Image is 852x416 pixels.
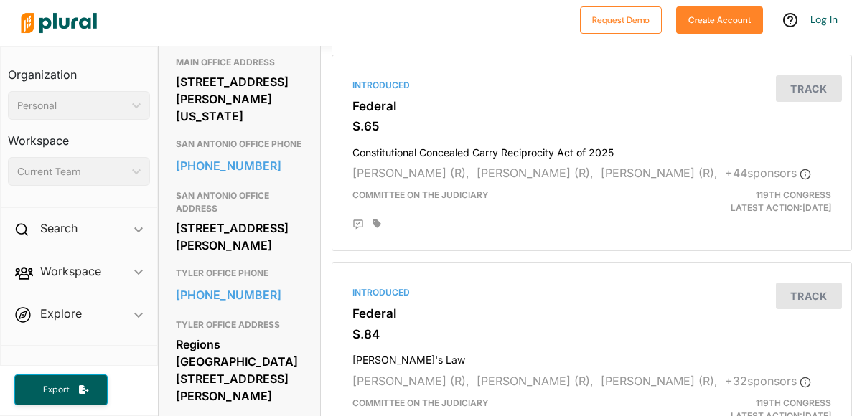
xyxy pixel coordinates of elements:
[580,6,662,34] button: Request Demo
[176,136,303,153] h3: SAN ANTONIO OFFICE PHONE
[580,11,662,27] a: Request Demo
[352,327,831,341] h3: S.84
[601,374,718,388] span: [PERSON_NAME] (R),
[8,120,150,151] h3: Workspace
[176,334,303,407] div: Regions [GEOGRAPHIC_DATA] [STREET_ADDRESS][PERSON_NAME]
[776,75,842,102] button: Track
[176,265,303,282] h3: TYLER OFFICE PHONE
[352,119,831,133] h3: S.65
[176,155,303,176] a: [PHONE_NUMBER]
[352,397,489,408] span: Committee on the Judiciary
[14,374,108,405] button: Export
[352,140,831,159] h4: Constitutional Concealed Carry Reciprocity Act of 2025
[352,189,489,200] span: Committee on the Judiciary
[8,54,150,85] h3: Organization
[17,164,126,179] div: Current Team
[33,384,79,396] span: Export
[776,283,842,309] button: Track
[352,79,831,92] div: Introduced
[725,166,811,180] span: + 44 sponsor s
[176,316,303,334] h3: TYLER OFFICE ADDRESS
[477,166,594,180] span: [PERSON_NAME] (R),
[601,166,718,180] span: [PERSON_NAME] (R),
[810,13,838,26] a: Log In
[352,347,831,367] h4: [PERSON_NAME]'s Law
[176,54,303,71] h3: MAIN OFFICE ADDRESS
[756,397,831,408] span: 119th Congress
[176,187,303,217] h3: SAN ANTONIO OFFICE ADDRESS
[373,219,381,229] div: Add tags
[176,217,303,256] div: [STREET_ADDRESS][PERSON_NAME]
[17,98,126,113] div: Personal
[477,374,594,388] span: [PERSON_NAME] (R),
[176,71,303,127] div: [STREET_ADDRESS][PERSON_NAME][US_STATE]
[352,306,831,321] h3: Federal
[352,286,831,299] div: Introduced
[352,374,469,388] span: [PERSON_NAME] (R),
[352,166,469,180] span: [PERSON_NAME] (R),
[756,189,831,200] span: 119th Congress
[675,189,842,214] div: Latest Action: [DATE]
[40,220,78,236] h2: Search
[352,99,831,113] h3: Federal
[176,284,303,306] a: [PHONE_NUMBER]
[676,6,763,34] button: Create Account
[725,374,811,388] span: + 32 sponsor s
[676,11,763,27] a: Create Account
[352,219,364,230] div: Add Position Statement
